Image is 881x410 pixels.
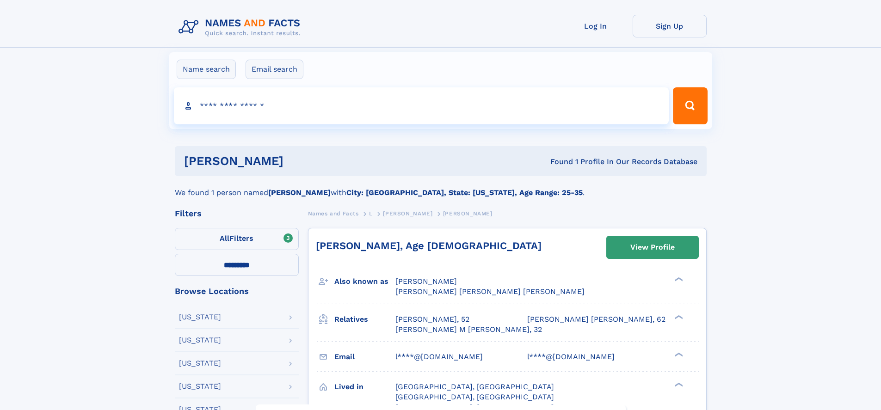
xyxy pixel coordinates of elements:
[175,287,299,295] div: Browse Locations
[308,208,359,219] a: Names and Facts
[395,314,469,324] a: [PERSON_NAME], 52
[179,313,221,321] div: [US_STATE]
[443,210,493,217] span: [PERSON_NAME]
[672,314,684,320] div: ❯
[184,155,417,167] h1: [PERSON_NAME]
[633,15,707,37] a: Sign Up
[395,324,542,335] a: [PERSON_NAME] M [PERSON_NAME], 32
[177,60,236,79] label: Name search
[175,209,299,218] div: Filters
[175,15,308,40] img: Logo Names and Facts
[395,382,554,391] span: [GEOGRAPHIC_DATA], [GEOGRAPHIC_DATA]
[672,381,684,387] div: ❯
[220,234,229,243] span: All
[527,314,665,324] a: [PERSON_NAME] [PERSON_NAME], 62
[346,188,583,197] b: City: [GEOGRAPHIC_DATA], State: [US_STATE], Age Range: 25-35
[395,392,554,401] span: [GEOGRAPHIC_DATA], [GEOGRAPHIC_DATA]
[334,312,395,327] h3: Relatives
[383,208,432,219] a: [PERSON_NAME]
[630,237,675,258] div: View Profile
[174,87,669,124] input: search input
[334,274,395,289] h3: Also known as
[369,208,373,219] a: L
[607,236,698,258] a: View Profile
[417,157,697,167] div: Found 1 Profile In Our Records Database
[179,337,221,344] div: [US_STATE]
[383,210,432,217] span: [PERSON_NAME]
[369,210,373,217] span: L
[334,349,395,365] h3: Email
[246,60,303,79] label: Email search
[268,188,331,197] b: [PERSON_NAME]
[175,176,707,198] div: We found 1 person named with .
[672,276,684,282] div: ❯
[672,351,684,357] div: ❯
[395,277,457,286] span: [PERSON_NAME]
[559,15,633,37] a: Log In
[334,379,395,395] h3: Lived in
[395,287,585,296] span: [PERSON_NAME] [PERSON_NAME] [PERSON_NAME]
[673,87,707,124] button: Search Button
[316,240,542,251] a: [PERSON_NAME], Age [DEMOGRAPHIC_DATA]
[179,383,221,390] div: [US_STATE]
[175,228,299,250] label: Filters
[179,360,221,367] div: [US_STATE]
